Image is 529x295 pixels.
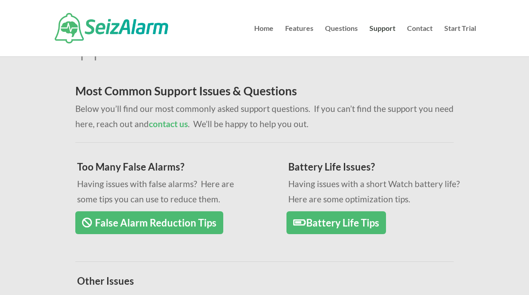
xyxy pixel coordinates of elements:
[75,85,454,101] h2: Most Common Support Issues & Questions
[77,176,252,207] p: Having issues with false alarms? Here are some tips you can use to reduce them.
[254,25,273,56] a: Home
[285,25,313,56] a: Features
[149,119,188,129] a: contact us
[407,25,433,56] a: Contact
[288,176,463,207] p: Having issues with a short Watch battery life? Here are some optimization tips.
[55,13,168,43] img: SeizAlarm
[288,162,463,176] h3: Battery Life Issues?
[449,260,519,285] iframe: Help widget launcher
[75,101,454,132] p: Below you’ll find our most commonly asked support questions. If you can’t find the support you ne...
[325,25,358,56] a: Questions
[286,211,386,234] a: Battery Life Tips
[444,25,476,56] a: Start Trial
[369,25,395,56] a: Support
[77,162,252,176] h3: Too Many False Alarms?
[75,211,223,234] a: False Alarm Reduction Tips
[77,276,442,291] h3: Other Issues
